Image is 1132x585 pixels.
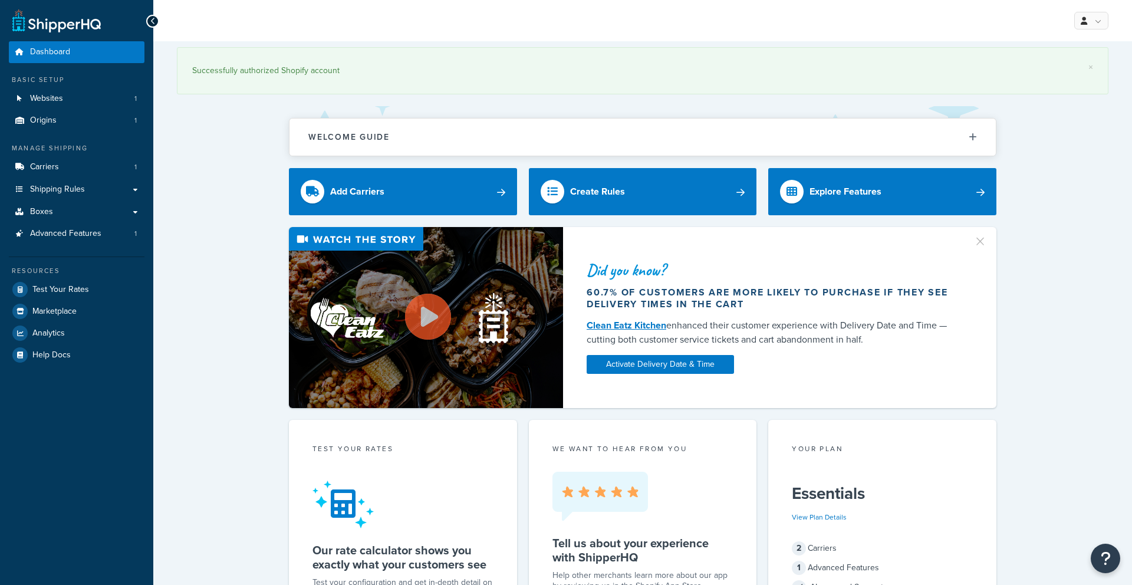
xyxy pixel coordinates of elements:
a: Origins1 [9,110,144,132]
a: Analytics [9,323,144,344]
a: Explore Features [768,168,996,215]
span: 1 [134,229,137,239]
li: Carriers [9,156,144,178]
span: Origins [30,116,57,126]
div: Test your rates [312,443,493,457]
span: 2 [792,541,806,556]
h5: Essentials [792,484,973,503]
div: Add Carriers [330,183,384,200]
a: Shipping Rules [9,179,144,201]
button: Welcome Guide [289,119,996,156]
div: Manage Shipping [9,143,144,153]
div: Your Plan [792,443,973,457]
span: Analytics [32,328,65,338]
span: Help Docs [32,350,71,360]
a: Add Carriers [289,168,517,215]
a: View Plan Details [792,512,847,522]
a: Websites1 [9,88,144,110]
li: Advanced Features [9,223,144,245]
div: Advanced Features [792,560,973,576]
span: Shipping Rules [30,185,85,195]
span: 1 [134,94,137,104]
span: Boxes [30,207,53,217]
div: Explore Features [809,183,881,200]
div: Did you know? [587,262,959,278]
a: Boxes [9,201,144,223]
p: we want to hear from you [552,443,733,454]
a: Advanced Features1 [9,223,144,245]
div: Create Rules [570,183,625,200]
a: Clean Eatz Kitchen [587,318,666,332]
div: Basic Setup [9,75,144,85]
h5: Tell us about your experience with ShipperHQ [552,536,733,564]
div: 60.7% of customers are more likely to purchase if they see delivery times in the cart [587,287,959,310]
span: Marketplace [32,307,77,317]
div: Successfully authorized Shopify account [192,63,1093,79]
span: 1 [134,116,137,126]
h5: Our rate calculator shows you exactly what your customers see [312,543,493,571]
a: Help Docs [9,344,144,366]
a: Test Your Rates [9,279,144,300]
a: Create Rules [529,168,757,215]
h2: Welcome Guide [308,133,390,142]
div: Resources [9,266,144,276]
img: Video thumbnail [289,227,563,408]
span: Advanced Features [30,229,101,239]
span: Dashboard [30,47,70,57]
span: Test Your Rates [32,285,89,295]
div: Carriers [792,540,973,557]
a: Carriers1 [9,156,144,178]
a: Dashboard [9,41,144,63]
a: Activate Delivery Date & Time [587,355,734,374]
li: Websites [9,88,144,110]
span: Websites [30,94,63,104]
button: Open Resource Center [1091,544,1120,573]
div: enhanced their customer experience with Delivery Date and Time — cutting both customer service ti... [587,318,959,347]
a: Marketplace [9,301,144,322]
span: 1 [792,561,806,575]
span: 1 [134,162,137,172]
li: Origins [9,110,144,132]
span: Carriers [30,162,59,172]
a: × [1088,63,1093,72]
